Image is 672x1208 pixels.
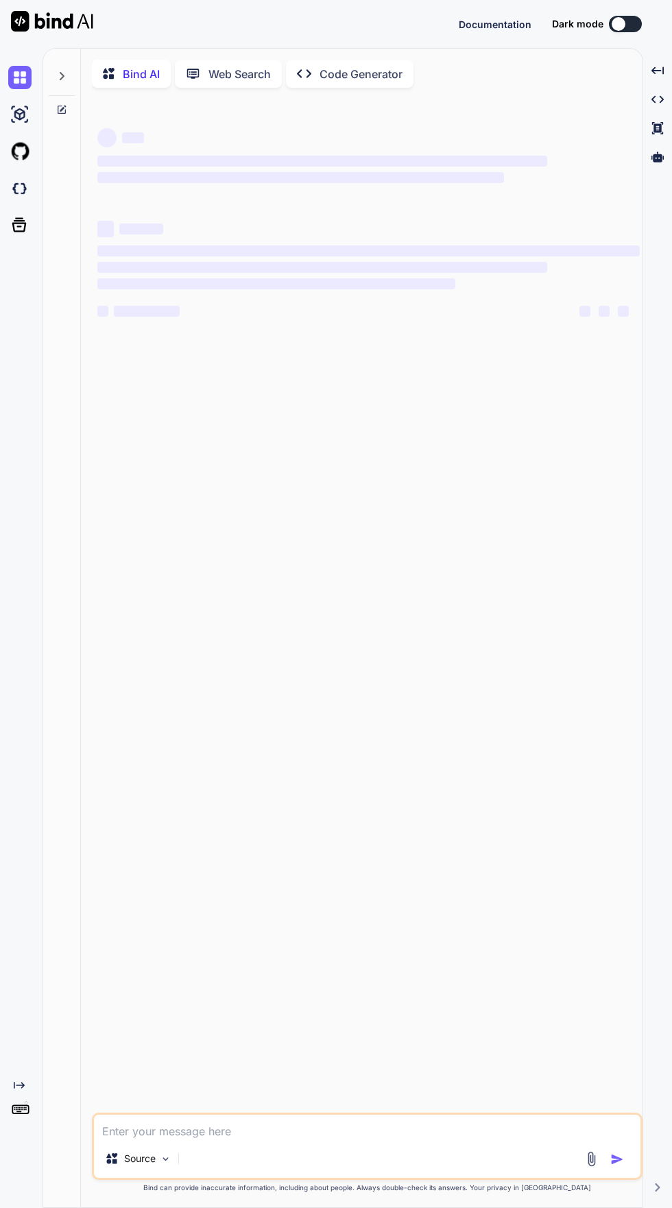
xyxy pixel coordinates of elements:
span: ‌ [618,306,629,317]
p: Source [124,1152,156,1165]
span: ‌ [122,132,144,143]
img: chat [8,66,32,89]
span: ‌ [97,221,114,237]
span: Documentation [459,19,531,30]
p: Bind AI [123,66,160,82]
img: darkCloudIdeIcon [8,177,32,200]
span: ‌ [97,172,504,183]
span: ‌ [97,306,108,317]
span: ‌ [97,278,455,289]
span: ‌ [579,306,590,317]
span: ‌ [599,306,610,317]
img: attachment [584,1151,599,1167]
span: ‌ [97,262,547,273]
p: Web Search [208,66,271,82]
img: Pick Models [160,1153,171,1165]
button: Documentation [459,17,531,32]
img: githubLight [8,140,32,163]
span: Dark mode [552,17,603,31]
span: ‌ [97,245,640,256]
span: ‌ [97,156,547,167]
img: ai-studio [8,103,32,126]
span: ‌ [119,224,163,234]
span: ‌ [97,128,117,147]
p: Code Generator [320,66,403,82]
p: Bind can provide inaccurate information, including about people. Always double-check its answers.... [92,1183,643,1193]
span: ‌ [114,306,180,317]
img: icon [610,1152,624,1166]
img: Bind AI [11,11,93,32]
